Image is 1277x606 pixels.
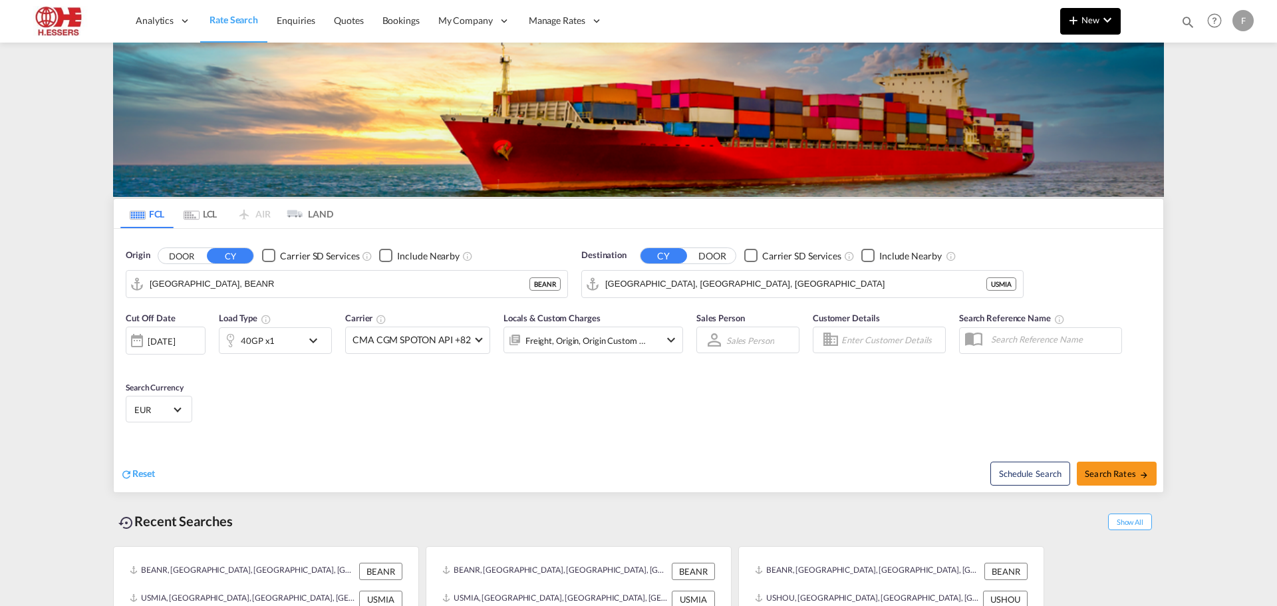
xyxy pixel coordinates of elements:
[1181,15,1195,35] div: icon-magnify
[696,313,745,323] span: Sales Person
[1065,15,1115,25] span: New
[946,251,956,261] md-icon: Unchecked: Ignores neighbouring ports when fetching rates.Checked : Includes neighbouring ports w...
[725,331,776,350] md-select: Sales Person
[210,14,258,25] span: Rate Search
[130,563,356,580] div: BEANR, Antwerp, Belgium, Western Europe, Europe
[1139,470,1149,480] md-icon: icon-arrow-right
[581,249,627,262] span: Destination
[261,314,271,325] md-icon: icon-information-outline
[379,249,460,263] md-checkbox: Checkbox No Ink
[1077,462,1157,486] button: Search Ratesicon-arrow-right
[844,251,855,261] md-icon: Unchecked: Search for CY (Container Yard) services for all selected carriers.Checked : Search for...
[120,468,132,480] md-icon: icon-refresh
[503,313,601,323] span: Locals & Custom Charges
[219,327,332,354] div: 40GP x1icon-chevron-down
[525,331,646,350] div: Freight Origin Origin Custom Destination Factory Stuffing
[438,14,493,27] span: My Company
[442,563,668,580] div: BEANR, Antwerp, Belgium, Western Europe, Europe
[1108,514,1152,530] span: Show All
[462,251,473,261] md-icon: Unchecked: Ignores neighbouring ports when fetching rates.Checked : Includes neighbouring ports w...
[126,327,206,355] div: [DATE]
[362,251,372,261] md-icon: Unchecked: Search for CY (Container Yard) services for all selected carriers.Checked : Search for...
[134,404,172,416] span: EUR
[376,314,386,325] md-icon: The selected Trucker/Carrierwill be displayed in the rate results If the rates are from another f...
[986,277,1016,291] div: USMIA
[280,199,333,228] md-tab-item: LAND
[1181,15,1195,29] md-icon: icon-magnify
[1060,8,1121,35] button: icon-plus 400-fgNewicon-chevron-down
[529,14,585,27] span: Manage Rates
[503,327,683,353] div: Freight Origin Origin Custom Destination Factory Stuffingicon-chevron-down
[241,331,275,350] div: 40GP x1
[133,400,185,419] md-select: Select Currency: € EUREuro
[114,229,1163,492] div: Origin DOOR CY Checkbox No InkUnchecked: Search for CY (Container Yard) services for all selected...
[1232,10,1254,31] div: F
[334,15,363,26] span: Quotes
[113,43,1164,197] img: LCL+%26+FCL+BACKGROUND.png
[132,468,155,479] span: Reset
[841,330,941,350] input: Enter Customer Details
[353,333,471,347] span: CMA CGM SPOTON API +82
[1203,9,1232,33] div: Help
[582,271,1023,297] md-input-container: Miami, FL, USMIA
[126,271,567,297] md-input-container: Antwerp, BEANR
[158,248,205,263] button: DOOR
[1085,468,1149,479] span: Search Rates
[984,329,1121,349] input: Search Reference Name
[207,248,253,263] button: CY
[1099,12,1115,28] md-icon: icon-chevron-down
[640,248,687,263] button: CY
[984,563,1028,580] div: BEANR
[959,313,1065,323] span: Search Reference Name
[120,467,155,482] div: icon-refreshReset
[689,248,736,263] button: DOOR
[113,506,238,536] div: Recent Searches
[672,563,715,580] div: BEANR
[277,15,315,26] span: Enquiries
[20,6,110,36] img: 690005f0ba9d11ee90968bb23dcea500.JPG
[397,249,460,263] div: Include Nearby
[148,335,175,347] div: [DATE]
[1065,12,1081,28] md-icon: icon-plus 400-fg
[136,14,174,27] span: Analytics
[174,199,227,228] md-tab-item: LCL
[345,313,386,323] span: Carrier
[120,199,174,228] md-tab-item: FCL
[663,332,679,348] md-icon: icon-chevron-down
[755,563,981,580] div: BEANR, Antwerp, Belgium, Western Europe, Europe
[280,249,359,263] div: Carrier SD Services
[359,563,402,580] div: BEANR
[813,313,880,323] span: Customer Details
[126,313,176,323] span: Cut Off Date
[118,515,134,531] md-icon: icon-backup-restore
[861,249,942,263] md-checkbox: Checkbox No Ink
[262,249,359,263] md-checkbox: Checkbox No Ink
[126,353,136,371] md-datepicker: Select
[1203,9,1226,32] span: Help
[120,199,333,228] md-pagination-wrapper: Use the left and right arrow keys to navigate between tabs
[150,274,529,294] input: Search by Port
[1054,314,1065,325] md-icon: Your search will be saved by the below given name
[879,249,942,263] div: Include Nearby
[762,249,841,263] div: Carrier SD Services
[126,382,184,392] span: Search Currency
[382,15,420,26] span: Bookings
[529,277,561,291] div: BEANR
[990,462,1070,486] button: Note: By default Schedule search will only considerorigin ports, destination ports and cut off da...
[219,313,271,323] span: Load Type
[126,249,150,262] span: Origin
[305,333,328,349] md-icon: icon-chevron-down
[744,249,841,263] md-checkbox: Checkbox No Ink
[605,274,986,294] input: Search by Port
